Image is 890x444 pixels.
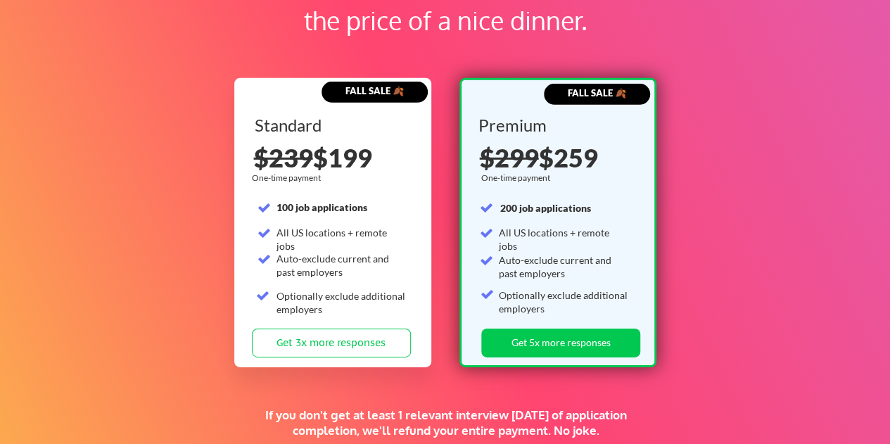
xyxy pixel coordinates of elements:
div: Optionally exclude additional employers [276,289,407,317]
div: Optionally exclude additional employers [499,288,630,316]
div: All US locations + remote jobs [276,226,407,253]
div: Premium [478,117,633,134]
div: Auto-exclude current and past employers [276,252,407,279]
div: $259 [480,145,640,170]
s: $299 [480,142,539,173]
strong: FALL SALE 🍂 [345,85,404,96]
div: Standard [255,117,409,134]
div: If you don't get at least 1 relevant interview [DATE] of application completion, we'll refund you... [245,407,647,438]
button: Get 5x more responses [481,329,640,357]
div: Auto-exclude current and past employers [499,253,630,281]
button: Get 3x more responses [252,329,411,357]
strong: 100 job applications [276,201,367,213]
strong: FALL SALE 🍂 [568,87,626,99]
div: All US locations + remote jobs [499,226,630,253]
s: $239 [254,142,313,173]
div: $199 [254,145,413,170]
div: One-time payment [252,172,325,184]
strong: 200 job applications [500,202,591,214]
